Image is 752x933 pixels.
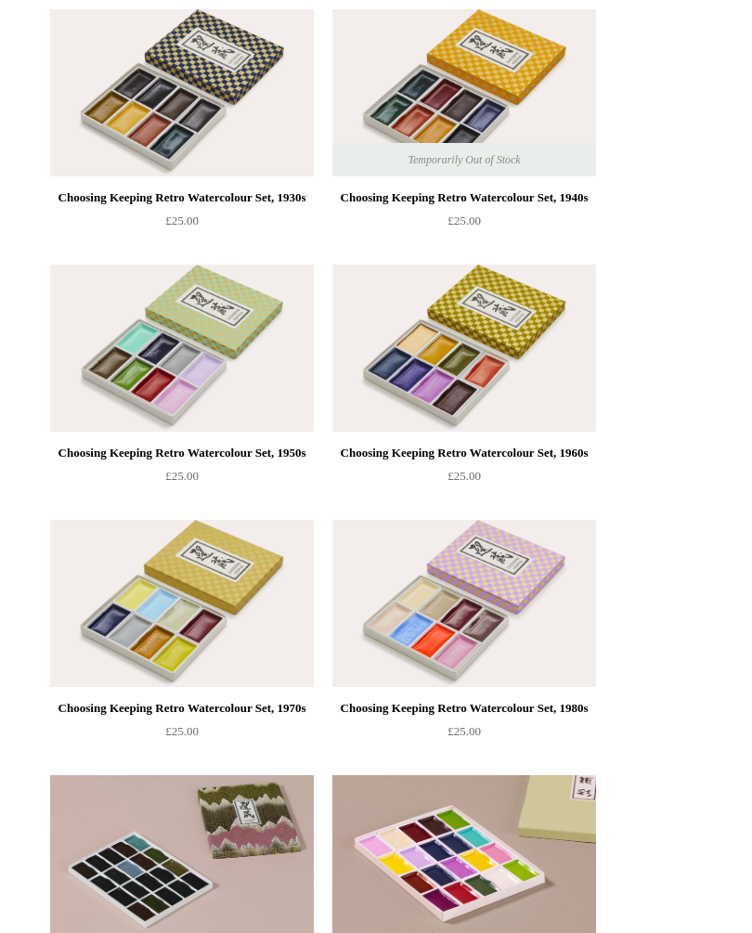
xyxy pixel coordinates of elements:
[50,442,314,518] a: Choosing Keeping Retro Watercolour Set, 1950s £25.00
[165,214,199,227] span: £25.00
[50,697,314,773] a: Choosing Keeping Retro Watercolour Set, 1970s £25.00
[50,520,314,687] a: Choosing Keeping Retro Watercolour Set, 1970s Choosing Keeping Retro Watercolour Set, 1970s
[50,9,314,176] a: Choosing Keeping Retro Watercolour Set, 1930s Choosing Keeping Retro Watercolour Set, 1930s
[337,187,591,209] div: Choosing Keeping Retro Watercolour Set, 1940s
[332,697,596,773] a: Choosing Keeping Retro Watercolour Set, 1980s £25.00
[337,442,591,464] div: Choosing Keeping Retro Watercolour Set, 1960s
[332,265,596,432] a: Choosing Keeping Retro Watercolour Set, 1960s Choosing Keeping Retro Watercolour Set, 1960s
[55,442,309,464] div: Choosing Keeping Retro Watercolour Set, 1950s
[332,9,596,176] img: Choosing Keeping Retro Watercolour Set, 1940s
[50,520,314,687] img: Choosing Keeping Retro Watercolour Set, 1970s
[332,9,596,176] a: Choosing Keeping Retro Watercolour Set, 1940s Choosing Keeping Retro Watercolour Set, 1940s Tempo...
[337,697,591,719] div: Choosing Keeping Retro Watercolour Set, 1980s
[332,265,596,432] img: Choosing Keeping Retro Watercolour Set, 1960s
[50,265,314,432] img: Choosing Keeping Retro Watercolour Set, 1950s
[332,520,596,687] a: Choosing Keeping Retro Watercolour Set, 1980s Choosing Keeping Retro Watercolour Set, 1980s
[165,724,199,738] span: £25.00
[50,9,314,176] img: Choosing Keeping Retro Watercolour Set, 1930s
[165,469,199,483] span: £25.00
[332,442,596,518] a: Choosing Keeping Retro Watercolour Set, 1960s £25.00
[389,143,538,176] span: Temporarily Out of Stock
[55,697,309,719] div: Choosing Keeping Retro Watercolour Set, 1970s
[447,469,481,483] span: £25.00
[447,214,481,227] span: £25.00
[332,520,596,687] img: Choosing Keeping Retro Watercolour Set, 1980s
[50,187,314,263] a: Choosing Keeping Retro Watercolour Set, 1930s £25.00
[447,724,481,738] span: £25.00
[50,265,314,432] a: Choosing Keeping Retro Watercolour Set, 1950s Choosing Keeping Retro Watercolour Set, 1950s
[55,187,309,209] div: Choosing Keeping Retro Watercolour Set, 1930s
[332,187,596,263] a: Choosing Keeping Retro Watercolour Set, 1940s £25.00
